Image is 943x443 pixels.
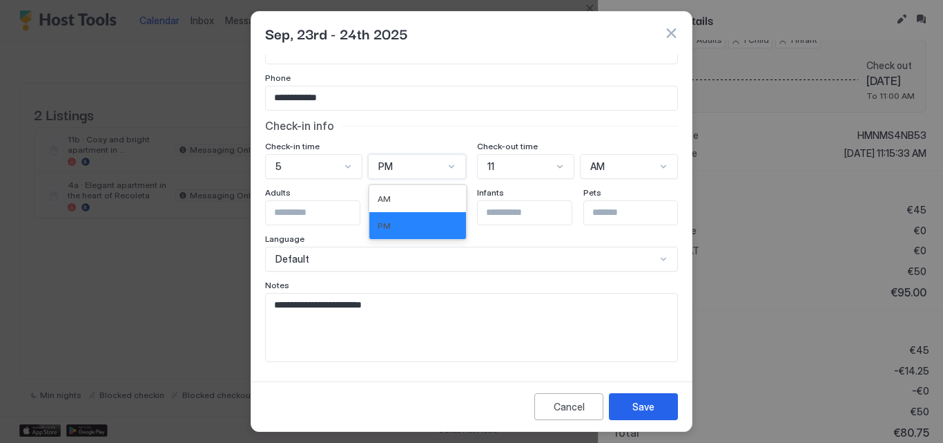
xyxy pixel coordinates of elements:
[265,187,291,198] span: Adults
[609,393,678,420] button: Save
[266,294,667,361] textarea: Input Field
[378,194,391,204] span: AM
[477,187,504,198] span: Infants
[266,86,677,110] input: Input Field
[477,141,538,151] span: Check-out time
[265,280,289,290] span: Notes
[487,160,494,173] span: 11
[584,201,697,225] input: Input Field
[378,220,391,231] span: PM
[265,234,304,244] span: Language
[266,201,379,225] input: Input Field
[478,201,591,225] input: Input Field
[275,160,282,173] span: 5
[265,141,320,151] span: Check-in time
[590,160,605,173] span: AM
[378,160,393,173] span: PM
[265,73,291,83] span: Phone
[583,187,601,198] span: Pets
[632,399,654,414] div: Save
[275,253,309,265] span: Default
[265,119,334,133] span: Check-in info
[265,23,408,44] span: Sep, 23rd - 24th 2025
[554,399,585,414] div: Cancel
[534,393,603,420] button: Cancel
